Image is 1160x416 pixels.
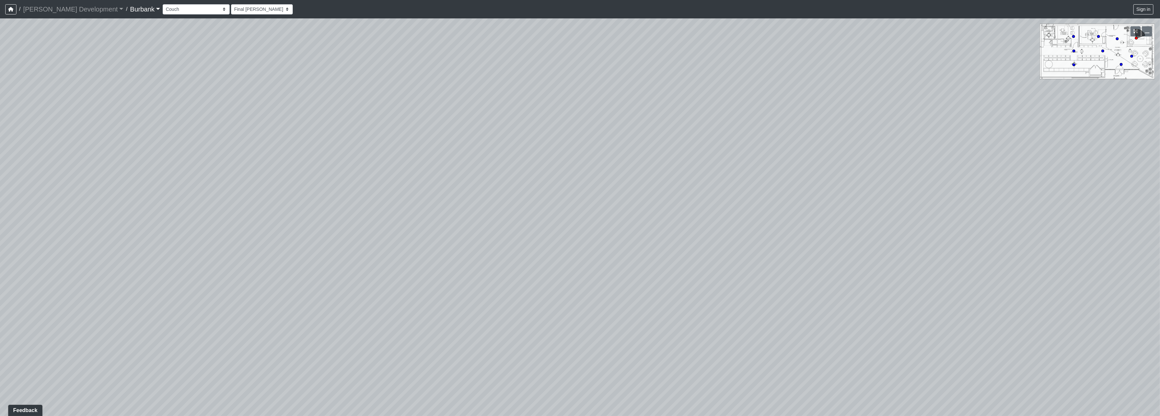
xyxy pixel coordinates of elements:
span: / [123,3,130,16]
button: Sign in [1133,4,1153,14]
a: Burbank [130,3,160,16]
iframe: Ybug feedback widget [5,403,44,416]
span: / [16,3,23,16]
a: [PERSON_NAME] Development [23,3,123,16]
